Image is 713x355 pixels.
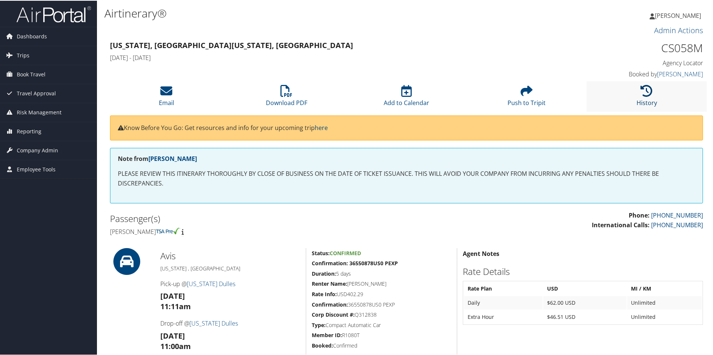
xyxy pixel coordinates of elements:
[629,210,650,219] strong: Phone:
[156,227,180,234] img: tsa-precheck.png
[543,295,626,309] td: $62.00 USD
[312,321,326,328] strong: Type:
[104,5,507,20] h1: Airtinerary®
[159,88,174,106] a: Email
[312,290,337,297] strong: Rate Info:
[118,154,197,162] strong: Note from
[654,25,703,35] a: Admin Actions
[657,69,703,77] a: [PERSON_NAME]
[118,123,695,132] p: Know Before You Go: Get resources and info for your upcoming trip
[592,220,650,228] strong: International Calls:
[17,26,47,45] span: Dashboards
[463,264,703,277] h2: Rate Details
[384,88,429,106] a: Add to Calendar
[464,281,543,295] th: Rate Plan
[17,140,58,159] span: Company Admin
[563,39,703,55] h1: CS058M
[118,168,695,187] p: PLEASE REVIEW THIS ITINERARY THOROUGHLY BY CLOSE OF BUSINESS ON THE DATE OF TICKET ISSUANCE. THIS...
[160,301,191,311] strong: 11:11am
[312,310,451,318] h5: Q312838
[312,269,451,277] h5: 5 days
[17,102,62,121] span: Risk Management
[312,249,330,256] strong: Status:
[160,330,185,340] strong: [DATE]
[312,259,398,266] strong: Confirmation: 36550878US0 PEXP
[160,340,191,351] strong: 11:00am
[160,264,300,272] h5: [US_STATE] , [GEOGRAPHIC_DATA]
[463,249,499,257] strong: Agent Notes
[464,295,543,309] td: Daily
[312,331,342,338] strong: Member ID:
[17,83,56,102] span: Travel Approval
[637,88,657,106] a: History
[312,341,451,349] h5: Confirmed
[543,281,626,295] th: USD
[627,281,702,295] th: MI / KM
[110,227,401,235] h4: [PERSON_NAME]
[330,249,361,256] span: Confirmed
[312,269,336,276] strong: Duration:
[563,58,703,66] h4: Agency Locator
[464,310,543,323] td: Extra Hour
[312,341,333,348] strong: Booked:
[160,290,185,300] strong: [DATE]
[651,210,703,219] a: [PHONE_NUMBER]
[160,318,300,327] h4: Drop-off @
[312,331,451,338] h5: R1080T
[16,5,91,22] img: airportal-logo.png
[266,88,307,106] a: Download PDF
[312,290,451,297] h5: USD402.29
[17,159,56,178] span: Employee Tools
[160,249,300,262] h2: Avis
[651,220,703,228] a: [PHONE_NUMBER]
[312,279,347,286] strong: Renter Name:
[315,123,328,131] a: here
[312,300,348,307] strong: Confirmation:
[312,321,451,328] h5: Compact Automatic Car
[650,4,709,26] a: [PERSON_NAME]
[312,310,355,317] strong: Corp Discount #:
[17,121,41,140] span: Reporting
[110,53,552,61] h4: [DATE] - [DATE]
[563,69,703,77] h4: Booked by
[110,39,353,50] strong: [US_STATE], [GEOGRAPHIC_DATA] [US_STATE], [GEOGRAPHIC_DATA]
[627,310,702,323] td: Unlimited
[655,11,701,19] span: [PERSON_NAME]
[543,310,626,323] td: $46.51 USD
[627,295,702,309] td: Unlimited
[148,154,197,162] a: [PERSON_NAME]
[160,279,300,287] h4: Pick-up @
[17,45,29,64] span: Trips
[508,88,546,106] a: Push to Tripit
[312,300,451,308] h5: 36550878US0 PEXP
[17,64,45,83] span: Book Travel
[187,279,235,287] a: [US_STATE] Dulles
[189,318,238,327] a: [US_STATE] Dulles
[110,212,401,224] h2: Passenger(s)
[312,279,451,287] h5: [PERSON_NAME]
